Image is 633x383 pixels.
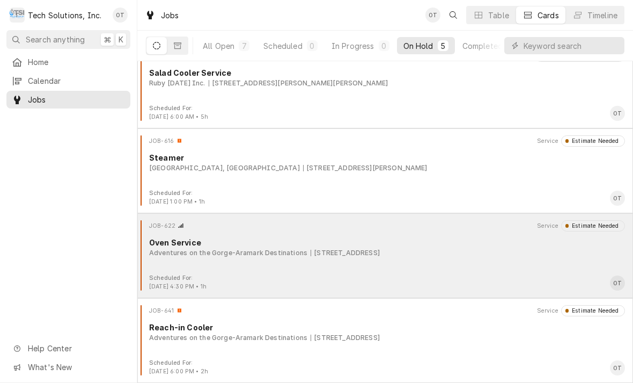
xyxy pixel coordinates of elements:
[149,322,625,333] div: Object Title
[610,106,625,121] div: OT
[6,91,130,109] a: Jobs
[149,189,205,198] div: Object Extra Context Footer Label
[6,30,130,49] button: Search anything⌘K
[538,10,559,21] div: Cards
[6,72,130,90] a: Calendar
[241,40,247,52] div: 7
[561,305,625,316] div: Object Status
[6,53,130,71] a: Home
[537,222,558,230] div: Object Extra Context Header
[149,368,208,375] span: [DATE] 6:00 PM • 2h
[142,220,629,231] div: Card Header
[28,94,125,105] span: Jobs
[149,333,307,343] div: Object Subtext Primary
[149,307,174,315] div: Object ID
[149,198,205,206] div: Object Extra Context Footer Value
[524,37,619,54] input: Keyword search
[142,274,629,291] div: Card Footer
[6,358,130,376] a: Go to What's New
[569,137,619,146] div: Estimate Needed
[142,237,629,258] div: Card Body
[537,305,625,316] div: Card Header Secondary Content
[149,163,625,173] div: Object Subtext
[309,40,315,52] div: 0
[149,78,625,88] div: Object Subtext
[137,128,633,213] div: Job Card: JOB-616
[142,359,629,376] div: Card Footer
[610,276,625,291] div: Card Footer Primary Content
[332,40,374,52] div: In Progress
[137,213,633,298] div: Job Card: JOB-622
[263,40,302,52] div: Scheduled
[149,367,208,376] div: Object Extra Context Footer Value
[610,106,625,121] div: Card Footer Primary Content
[28,10,101,21] div: Tech Solutions, Inc.
[149,248,625,258] div: Object Subtext
[119,34,123,45] span: K
[142,104,629,121] div: Card Footer
[610,191,625,206] div: OT
[142,135,629,146] div: Card Header
[425,8,440,23] div: Otis Tooley's Avatar
[149,283,207,291] div: Object Extra Context Footer Value
[149,359,208,376] div: Card Footer Extra Context
[311,248,380,258] div: Object Subtext Secondary
[149,198,205,205] span: [DATE] 1:00 PM • 1h
[610,360,625,375] div: OT
[142,152,629,173] div: Card Body
[149,274,207,291] div: Card Footer Extra Context
[537,220,625,231] div: Card Header Secondary Content
[142,305,629,316] div: Card Header
[149,189,205,206] div: Card Footer Extra Context
[149,359,208,367] div: Object Extra Context Footer Label
[149,237,625,248] div: Object Title
[561,135,625,146] div: Object Status
[537,137,558,146] div: Object Extra Context Header
[149,113,208,120] span: [DATE] 6:00 AM • 5h
[149,135,182,146] div: Card Header Primary Content
[10,8,25,23] div: T
[149,104,208,113] div: Object Extra Context Footer Label
[587,10,617,21] div: Timeline
[113,8,128,23] div: Otis Tooley's Avatar
[149,220,184,231] div: Card Header Primary Content
[149,104,208,121] div: Card Footer Extra Context
[149,333,625,343] div: Object Subtext
[149,137,174,146] div: Object ID
[10,8,25,23] div: Tech Solutions, Inc.'s Avatar
[142,189,629,206] div: Card Footer
[149,113,208,121] div: Object Extra Context Footer Value
[149,283,207,290] span: [DATE] 4:30 PM • 1h
[311,333,380,343] div: Object Subtext Secondary
[28,56,125,68] span: Home
[203,40,234,52] div: All Open
[28,362,124,373] span: What's New
[537,307,558,315] div: Object Extra Context Header
[403,40,433,52] div: On Hold
[149,222,175,230] div: Object ID
[149,67,625,78] div: Object Title
[142,322,629,343] div: Card Body
[149,248,307,258] div: Object Subtext Primary
[610,360,625,375] div: Otis Tooley's Avatar
[149,78,205,88] div: Object Subtext Primary
[209,78,388,88] div: Object Subtext Secondary
[6,339,130,357] a: Go to Help Center
[488,10,509,21] div: Table
[104,34,111,45] span: ⌘
[142,67,629,88] div: Card Body
[610,276,625,291] div: OT
[149,305,182,316] div: Card Header Primary Content
[303,163,428,173] div: Object Subtext Secondary
[149,274,207,283] div: Object Extra Context Footer Label
[137,298,633,383] div: Job Card: JOB-641
[569,222,619,230] div: Estimate Needed
[381,40,387,52] div: 0
[610,106,625,121] div: Otis Tooley's Avatar
[26,34,85,45] span: Search anything
[462,40,503,52] div: Completed
[425,8,440,23] div: OT
[28,343,124,354] span: Help Center
[610,360,625,375] div: Card Footer Primary Content
[149,163,300,173] div: Object Subtext Primary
